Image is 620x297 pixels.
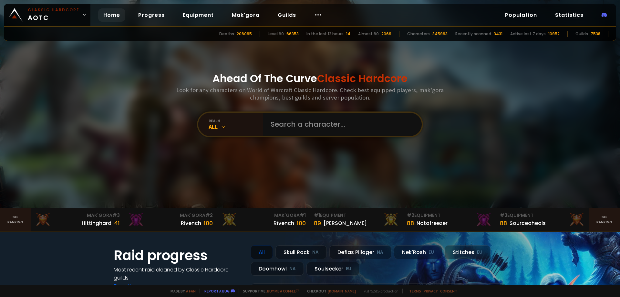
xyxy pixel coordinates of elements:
a: Report a bug [204,289,230,293]
a: a fan [186,289,196,293]
div: [PERSON_NAME] [324,219,367,227]
div: All [251,245,273,259]
input: Search a character... [267,113,414,136]
small: NA [312,249,319,256]
span: v. d752d5 - production [360,289,398,293]
a: #3Equipment88Sourceoheals [496,208,589,231]
div: 66353 [286,31,299,37]
div: 88 [500,219,507,228]
span: Checkout [303,289,356,293]
div: In the last 12 hours [306,31,344,37]
div: Guilds [575,31,588,37]
div: Characters [407,31,430,37]
div: 2069 [381,31,391,37]
a: Consent [440,289,457,293]
small: NA [289,266,296,272]
span: # 2 [205,212,213,218]
div: 88 [407,219,414,228]
div: 3431 [494,31,502,37]
h4: Most recent raid cleaned by Classic Hardcore guilds [114,266,243,282]
div: Equipment [500,212,585,219]
div: Hittinghard [82,219,111,227]
a: Home [98,8,125,22]
span: # 3 [112,212,120,218]
a: #2Equipment88Notafreezer [403,208,496,231]
div: Defias Pillager [329,245,391,259]
div: Almost 60 [358,31,379,37]
span: Made by [167,289,196,293]
a: See all progress [114,282,156,290]
div: 100 [297,219,306,228]
div: 100 [204,219,213,228]
div: Mak'Gora [221,212,306,219]
div: Equipment [314,212,399,219]
div: Equipment [407,212,492,219]
a: Progress [133,8,170,22]
div: 89 [314,219,321,228]
span: # 1 [300,212,306,218]
small: EU [477,249,482,256]
a: Classic HardcoreAOTC [4,4,90,26]
a: Buy me a coffee [267,289,299,293]
a: Mak'gora [227,8,265,22]
div: Skull Rock [275,245,327,259]
div: 7538 [591,31,600,37]
div: All [209,123,263,131]
a: Mak'Gora#2Rivench100 [124,208,217,231]
h1: Raid progress [114,245,243,266]
div: Recently scanned [455,31,491,37]
a: Population [500,8,542,22]
a: Equipment [178,8,219,22]
div: Sourceoheals [510,219,546,227]
a: [DOMAIN_NAME] [328,289,356,293]
div: Mak'Gora [35,212,120,219]
div: Stitches [445,245,491,259]
div: 41 [114,219,120,228]
span: # 2 [407,212,414,218]
a: Mak'Gora#1Rîvench100 [217,208,310,231]
h3: Look for any characters on World of Warcraft Classic Hardcore. Check best equipped players, mak'g... [174,86,446,101]
div: Rivench [181,219,201,227]
div: Soulseeker [306,262,359,276]
div: Level 60 [268,31,284,37]
a: Seeranking [589,208,620,231]
div: 10952 [548,31,560,37]
span: AOTC [28,7,79,23]
span: # 1 [314,212,320,218]
div: Active last 7 days [510,31,546,37]
span: Classic Hardcore [317,71,408,86]
small: EU [346,266,351,272]
span: # 3 [500,212,507,218]
small: Classic Hardcore [28,7,79,13]
h1: Ahead Of The Curve [212,71,408,86]
div: 206095 [237,31,252,37]
a: Terms [409,289,421,293]
div: Rîvench [274,219,294,227]
div: 14 [346,31,350,37]
a: Privacy [424,289,438,293]
div: Notafreezer [417,219,448,227]
a: Mak'Gora#3Hittinghard41 [31,208,124,231]
div: Doomhowl [251,262,304,276]
div: realm [209,118,263,123]
small: NA [377,249,383,256]
div: Nek'Rosh [394,245,442,259]
small: EU [429,249,434,256]
div: 845993 [432,31,448,37]
a: Guilds [273,8,301,22]
a: Statistics [550,8,589,22]
div: Deaths [219,31,234,37]
span: Support me, [239,289,299,293]
div: Mak'Gora [128,212,213,219]
a: #1Equipment89[PERSON_NAME] [310,208,403,231]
